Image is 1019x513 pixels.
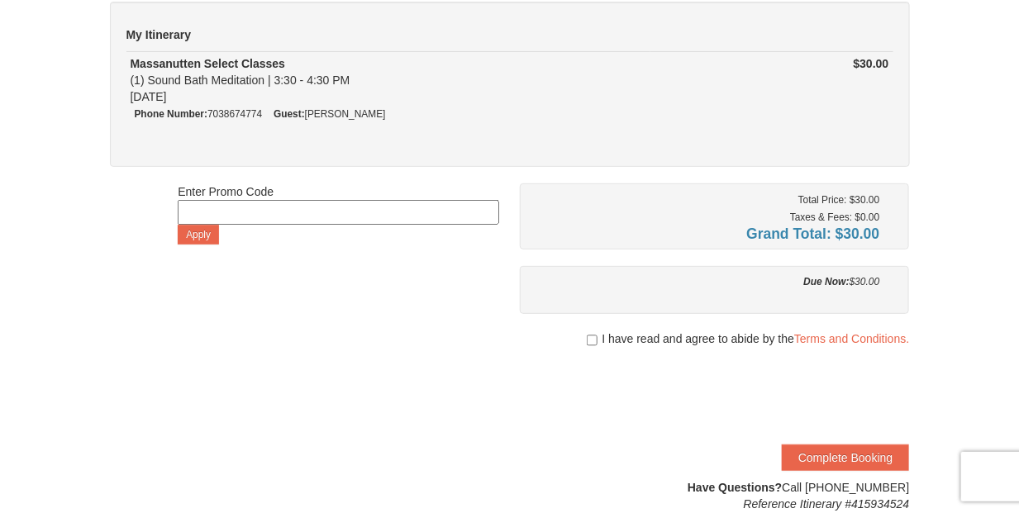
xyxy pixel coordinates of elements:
[602,330,909,347] span: I have read and agree to abide by the
[520,479,910,512] div: Call [PHONE_NUMBER]
[126,26,893,43] h5: My Itinerary
[135,108,208,120] strong: Phone Number:
[658,363,909,428] iframe: reCAPTCHA
[688,481,782,494] strong: Have Questions?
[178,225,219,245] button: Apply
[794,332,909,345] a: Terms and Conditions.
[274,108,305,120] strong: Guest:
[798,194,880,206] small: Total Price: $30.00
[803,276,849,287] strong: Due Now:
[532,226,880,242] h4: Grand Total: $30.00
[790,211,879,223] small: Taxes & Fees: $0.00
[744,497,910,511] em: Reference Itinerary #415934524
[274,108,385,120] small: [PERSON_NAME]
[532,273,880,290] div: $30.00
[131,57,286,70] strong: Massanutten Select Classes
[782,444,909,471] button: Complete Booking
[131,55,646,105] div: (1) Sound Bath Meditation | 3:30 - 4:30 PM [DATE]
[854,57,889,70] strong: $30.00
[178,183,499,245] div: Enter Promo Code
[135,108,263,120] small: 7038674774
